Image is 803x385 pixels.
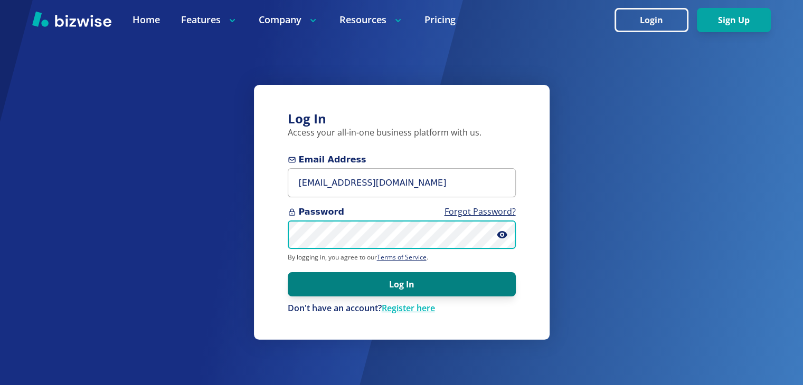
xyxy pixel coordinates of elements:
a: Register here [382,302,435,314]
a: Login [615,15,697,25]
button: Log In [288,272,516,296]
p: By logging in, you agree to our . [288,253,516,262]
a: Terms of Service [377,253,427,262]
div: Don't have an account?Register here [288,303,516,314]
p: Company [259,13,318,26]
a: Sign Up [697,15,771,25]
button: Login [615,8,688,32]
p: Features [181,13,238,26]
p: Access your all-in-one business platform with us. [288,127,516,139]
p: Resources [339,13,403,26]
img: Bizwise Logo [32,11,111,27]
h3: Log In [288,110,516,128]
span: Email Address [288,153,516,166]
a: Pricing [424,13,456,26]
p: Don't have an account? [288,303,516,314]
a: Home [133,13,160,26]
button: Sign Up [697,8,771,32]
span: Password [288,206,516,218]
a: Forgot Password? [445,206,516,217]
input: you@example.com [288,168,516,197]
